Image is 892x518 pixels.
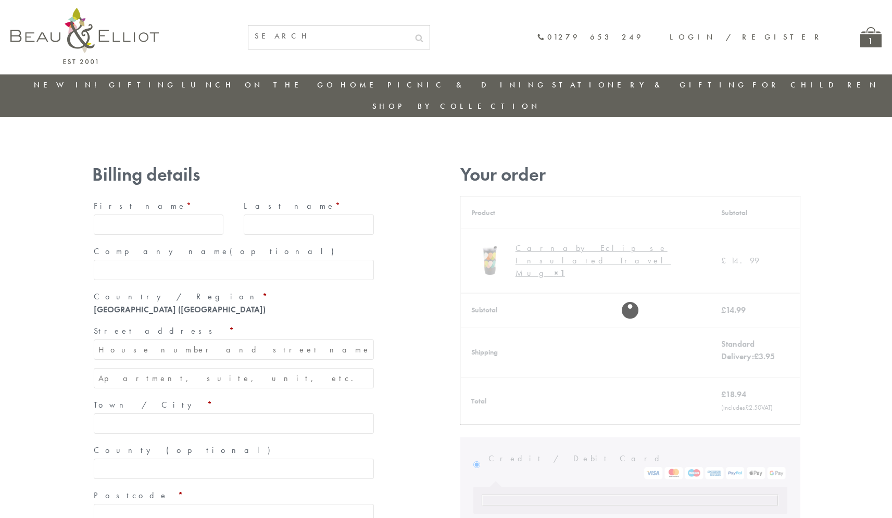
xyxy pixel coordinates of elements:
[94,304,266,315] strong: [GEOGRAPHIC_DATA] ([GEOGRAPHIC_DATA])
[460,164,800,185] h3: Your order
[244,198,374,214] label: Last name
[94,339,374,360] input: House number and street name
[94,288,374,305] label: Country / Region
[109,80,177,90] a: Gifting
[94,487,374,504] label: Postcode
[94,198,224,214] label: First name
[94,397,374,413] label: Town / City
[387,80,547,90] a: Picnic & Dining
[34,80,104,90] a: New in!
[537,33,644,42] a: 01279 653 249
[860,27,882,47] a: 1
[372,101,541,111] a: Shop by collection
[752,80,879,90] a: For Children
[552,80,747,90] a: Stationery & Gifting
[92,164,375,185] h3: Billing details
[248,26,409,47] input: SEARCH
[166,445,277,456] span: (optional)
[230,246,340,257] span: (optional)
[341,80,382,90] a: Home
[94,368,374,388] input: Apartment, suite, unit, etc. (optional)
[182,80,336,90] a: Lunch On The Go
[10,8,159,64] img: logo
[670,32,824,42] a: Login / Register
[94,442,374,459] label: County
[94,243,374,260] label: Company name
[94,323,374,339] label: Street address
